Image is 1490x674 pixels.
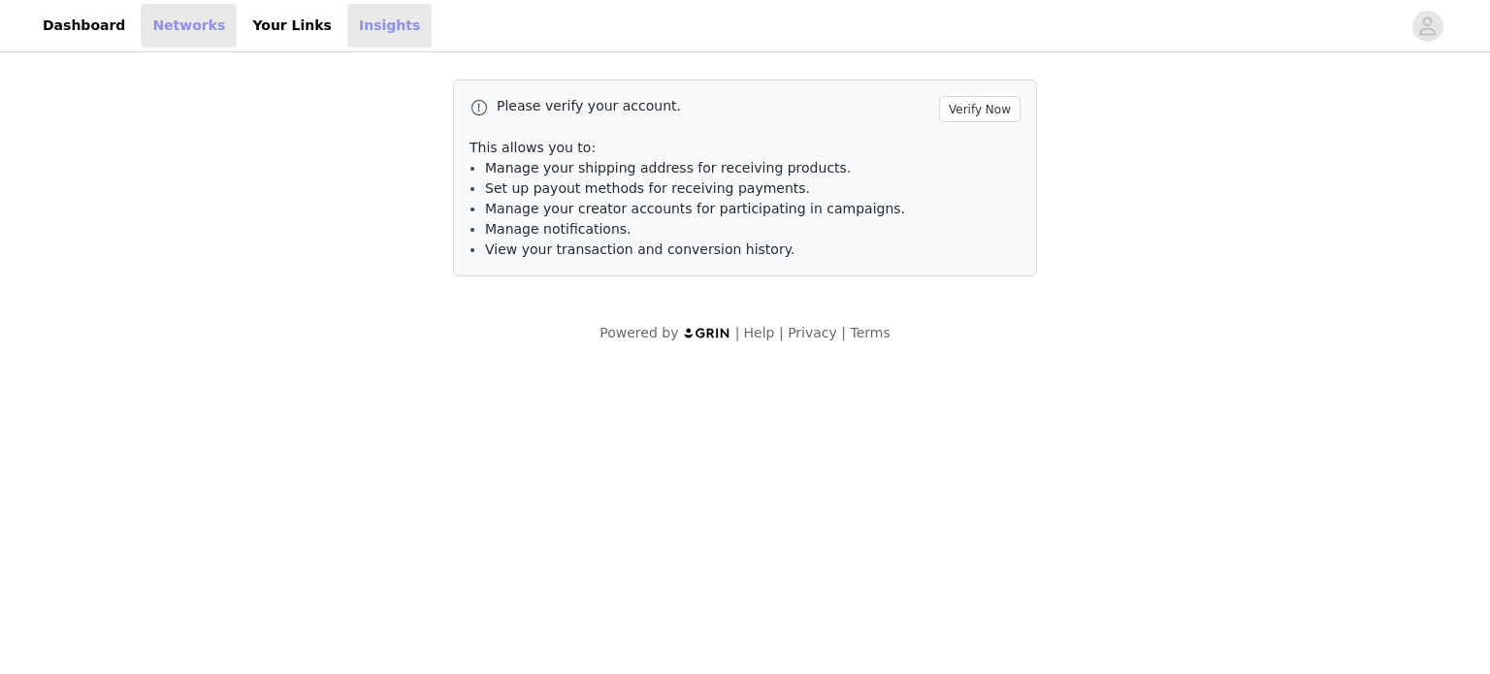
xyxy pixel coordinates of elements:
[141,4,237,48] a: Networks
[241,4,343,48] a: Your Links
[683,327,731,339] img: logo
[1418,11,1437,42] div: avatar
[735,325,740,340] span: |
[470,138,1020,158] p: This allows you to:
[744,325,775,340] a: Help
[485,160,851,176] span: Manage your shipping address for receiving products.
[779,325,784,340] span: |
[841,325,846,340] span: |
[850,325,890,340] a: Terms
[497,96,931,116] p: Please verify your account.
[347,4,432,48] a: Insights
[485,241,794,257] span: View your transaction and conversion history.
[485,201,905,216] span: Manage your creator accounts for participating in campaigns.
[939,96,1020,122] button: Verify Now
[31,4,137,48] a: Dashboard
[485,221,632,237] span: Manage notifications.
[485,180,810,196] span: Set up payout methods for receiving payments.
[599,325,678,340] span: Powered by
[788,325,837,340] a: Privacy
